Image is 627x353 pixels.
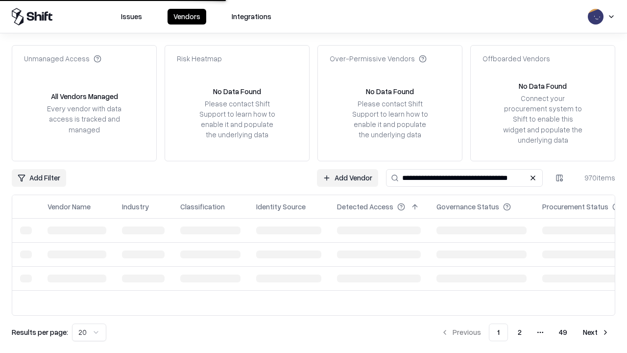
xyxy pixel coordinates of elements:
button: 2 [510,324,530,341]
p: Results per page: [12,327,68,337]
div: 970 items [576,173,615,183]
div: No Data Found [366,86,414,97]
div: Industry [122,202,149,212]
div: Risk Heatmap [177,53,222,64]
button: 49 [551,324,575,341]
div: Detected Access [337,202,393,212]
div: Please contact Shift Support to learn how to enable it and populate the underlying data [349,99,431,140]
div: Connect your procurement system to Shift to enable this widget and populate the underlying data [502,93,583,145]
div: No Data Found [213,86,261,97]
div: Offboarded Vendors [482,53,550,64]
div: Governance Status [436,202,499,212]
div: Over-Permissive Vendors [330,53,427,64]
button: Add Filter [12,169,66,187]
div: Procurement Status [542,202,608,212]
button: Next [577,324,615,341]
div: Vendor Name [48,202,91,212]
button: Issues [115,9,148,25]
div: All Vendors Managed [51,91,118,101]
div: No Data Found [519,81,567,91]
div: Unmanaged Access [24,53,101,64]
button: Integrations [226,9,277,25]
nav: pagination [435,324,615,341]
div: Every vendor with data access is tracked and managed [44,103,125,134]
button: Vendors [168,9,206,25]
div: Please contact Shift Support to learn how to enable it and populate the underlying data [196,99,278,140]
button: 1 [489,324,508,341]
div: Identity Source [256,202,306,212]
a: Add Vendor [317,169,378,187]
div: Classification [180,202,225,212]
